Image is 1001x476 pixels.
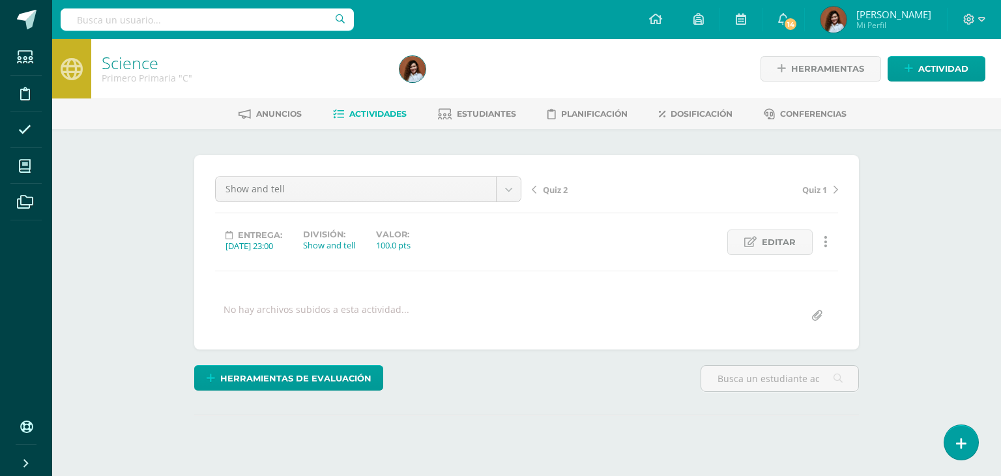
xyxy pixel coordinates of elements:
[102,52,158,74] a: Science
[671,109,733,119] span: Dosificación
[701,366,858,391] input: Busca un estudiante aquí...
[457,109,516,119] span: Estudiantes
[239,104,302,125] a: Anuncios
[762,230,796,254] span: Editar
[224,303,409,329] div: No hay archivos subidos a esta actividad...
[791,57,864,81] span: Herramientas
[220,366,371,391] span: Herramientas de evaluación
[225,177,486,201] span: Show and tell
[333,104,407,125] a: Actividades
[543,184,568,196] span: Quiz 2
[349,109,407,119] span: Actividades
[376,239,411,251] div: 100.0 pts
[561,109,628,119] span: Planificación
[802,184,827,196] span: Quiz 1
[659,104,733,125] a: Dosificación
[918,57,968,81] span: Actividad
[547,104,628,125] a: Planificación
[438,104,516,125] a: Estudiantes
[216,177,521,201] a: Show and tell
[820,7,847,33] img: 09a4a79d2937982564815bb116d0096e.png
[194,365,383,391] a: Herramientas de evaluación
[780,109,847,119] span: Conferencias
[256,109,302,119] span: Anuncios
[761,56,881,82] a: Herramientas
[856,8,931,21] span: [PERSON_NAME]
[225,240,282,252] div: [DATE] 23:00
[61,8,354,31] input: Busca un usuario...
[685,183,838,196] a: Quiz 1
[376,230,411,239] label: Valor:
[888,56,985,82] a: Actividad
[303,230,355,239] label: División:
[102,53,384,72] h1: Science
[532,183,685,196] a: Quiz 2
[764,104,847,125] a: Conferencias
[399,56,426,82] img: 09a4a79d2937982564815bb116d0096e.png
[238,230,282,240] span: Entrega:
[102,72,384,84] div: Primero Primaria 'C'
[783,17,798,31] span: 14
[856,20,931,31] span: Mi Perfil
[303,239,355,251] div: Show and tell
